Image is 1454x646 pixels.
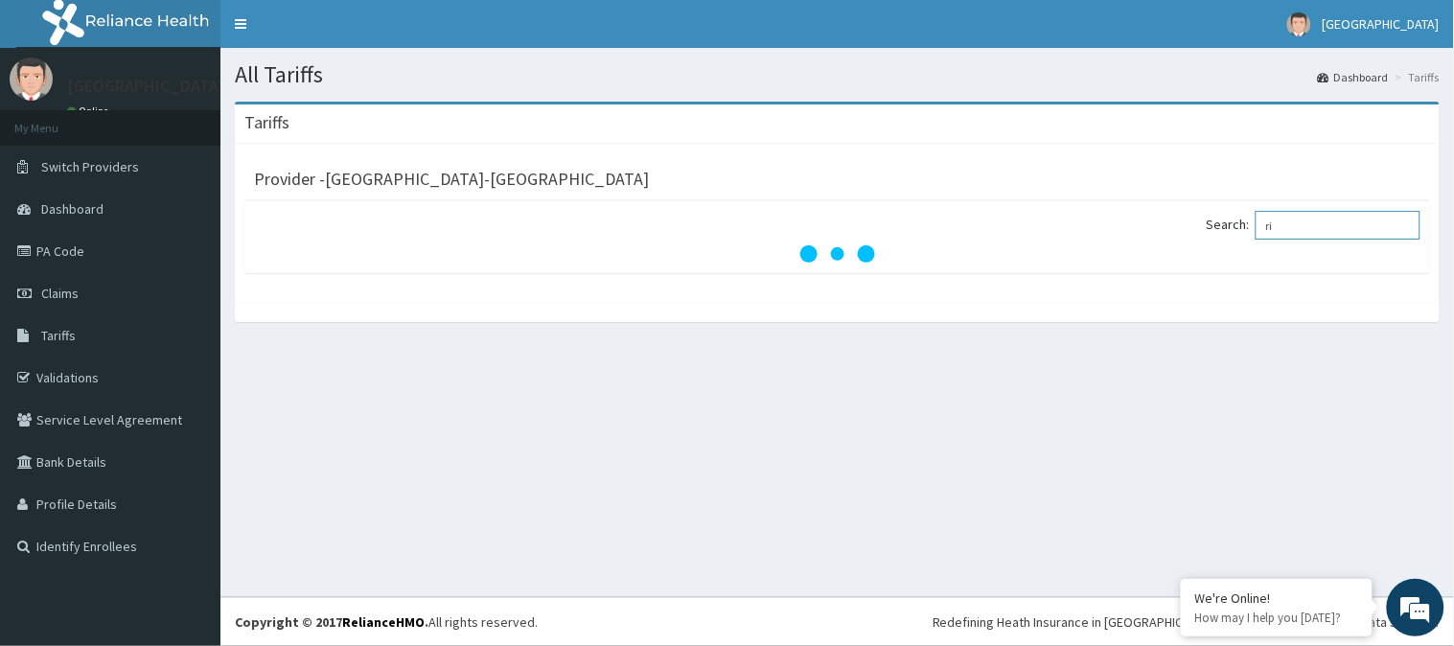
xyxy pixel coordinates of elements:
a: Dashboard [1318,69,1389,85]
strong: Copyright © 2017 . [235,613,428,631]
h1: All Tariffs [235,62,1440,87]
div: We're Online! [1195,589,1358,607]
div: Chat with us now [100,107,322,132]
img: User Image [1287,12,1311,36]
span: Switch Providers [41,158,139,175]
label: Search: [1207,211,1420,240]
img: User Image [10,58,53,101]
div: Redefining Heath Insurance in [GEOGRAPHIC_DATA] using Telemedicine and Data Science! [933,612,1440,632]
input: Search: [1256,211,1420,240]
p: [GEOGRAPHIC_DATA] [67,78,225,95]
svg: audio-loading [799,216,876,292]
p: How may I help you today? [1195,610,1358,626]
textarea: Type your message and hit 'Enter' [10,437,365,504]
div: Minimize live chat window [314,10,360,56]
span: Tariffs [41,327,76,344]
a: Online [67,104,113,118]
h3: Tariffs [244,114,289,131]
footer: All rights reserved. [220,597,1454,646]
span: Dashboard [41,200,104,218]
h3: Provider - [GEOGRAPHIC_DATA]-[GEOGRAPHIC_DATA] [254,171,649,188]
li: Tariffs [1391,69,1440,85]
a: RelianceHMO [342,613,425,631]
img: d_794563401_company_1708531726252_794563401 [35,96,78,144]
span: [GEOGRAPHIC_DATA] [1323,15,1440,33]
span: Claims [41,285,79,302]
span: We're online! [111,198,265,392]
